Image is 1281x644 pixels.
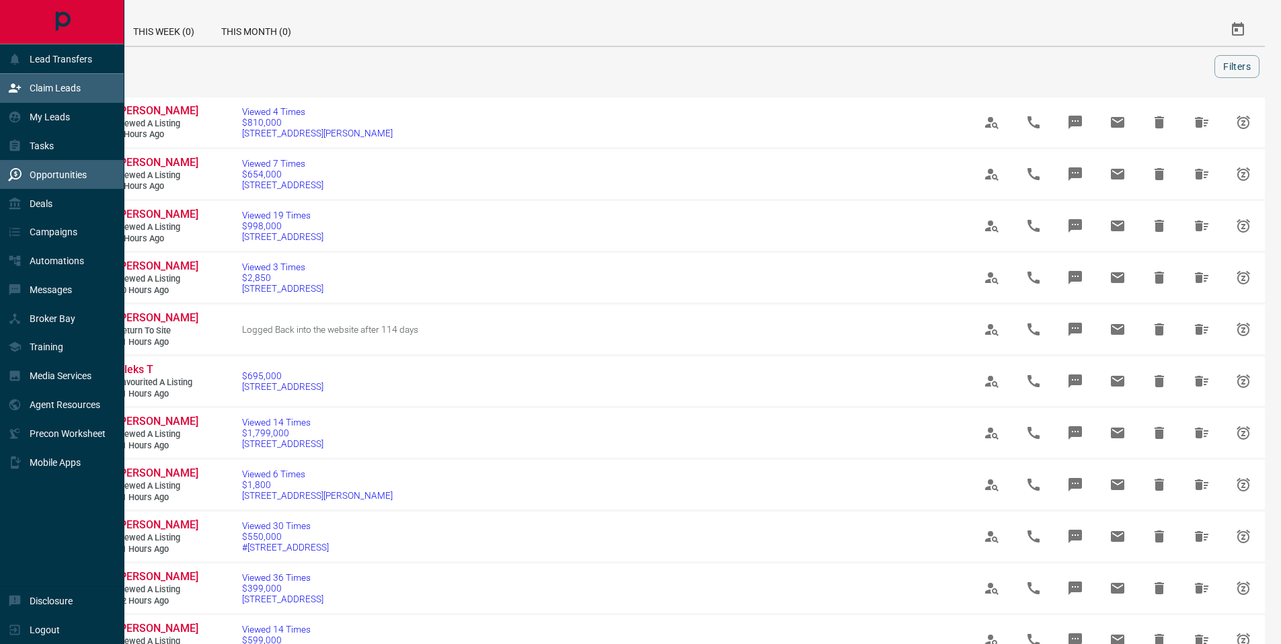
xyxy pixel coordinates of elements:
span: Snooze [1227,261,1259,294]
span: Hide [1143,417,1175,449]
span: Email [1101,417,1134,449]
a: Viewed 6 Times$1,800[STREET_ADDRESS][PERSON_NAME] [242,469,393,501]
span: Viewed 7 Times [242,158,323,169]
a: Viewed 14 Times$1,799,000[STREET_ADDRESS] [242,417,323,449]
span: View Profile [976,520,1008,553]
span: Message [1059,572,1091,604]
span: Viewed 6 Times [242,469,393,479]
span: Viewed 30 Times [242,520,329,531]
span: Favourited a Listing [117,377,198,389]
span: [STREET_ADDRESS][PERSON_NAME] [242,128,393,138]
span: $695,000 [242,370,323,381]
span: Hide [1143,261,1175,294]
span: [PERSON_NAME] [117,259,198,272]
span: Email [1101,572,1134,604]
span: Return to Site [117,325,198,337]
span: Call [1017,210,1050,242]
span: [PERSON_NAME] [117,570,198,583]
span: Message [1059,469,1091,501]
span: Message [1059,210,1091,242]
span: [PERSON_NAME] [117,208,198,220]
span: 10 hours ago [117,285,198,296]
span: Email [1101,210,1134,242]
span: Snooze [1227,572,1259,604]
span: Call [1017,572,1050,604]
span: $1,799,000 [242,428,323,438]
span: Hide [1143,313,1175,346]
span: 9 hours ago [117,233,198,245]
span: Email [1101,106,1134,138]
button: Select Date Range [1222,13,1254,46]
span: Viewed a Listing [117,532,198,544]
span: View Profile [976,572,1008,604]
a: Viewed 3 Times$2,850[STREET_ADDRESS] [242,261,323,294]
span: Call [1017,520,1050,553]
span: Email [1101,261,1134,294]
span: [PERSON_NAME] [117,415,198,428]
span: View Profile [976,106,1008,138]
span: $2,850 [242,272,323,283]
span: $998,000 [242,220,323,231]
span: Email [1101,158,1134,190]
a: Viewed 4 Times$810,000[STREET_ADDRESS][PERSON_NAME] [242,106,393,138]
span: [STREET_ADDRESS][PERSON_NAME] [242,490,393,501]
span: [PERSON_NAME] [117,156,198,169]
span: Hide All from Jessica Chen [1186,572,1218,604]
span: Hide [1143,365,1175,397]
span: Viewed a Listing [117,170,198,182]
span: [STREET_ADDRESS] [242,231,323,242]
span: Call [1017,365,1050,397]
a: [PERSON_NAME] [117,156,198,170]
span: Call [1017,106,1050,138]
span: Hide All from Aleks T [1186,365,1218,397]
span: Hide [1143,572,1175,604]
span: Viewed 14 Times [242,417,323,428]
a: [PERSON_NAME] [117,415,198,429]
span: Snooze [1227,313,1259,346]
span: Message [1059,313,1091,346]
span: [STREET_ADDRESS] [242,283,323,294]
button: Filters [1214,55,1259,78]
a: Viewed 30 Times$550,000#[STREET_ADDRESS] [242,520,329,553]
span: [PERSON_NAME] [117,467,198,479]
span: Viewed a Listing [117,222,198,233]
span: Email [1101,313,1134,346]
span: $550,000 [242,531,329,542]
a: [PERSON_NAME] [117,518,198,532]
span: Email [1101,365,1134,397]
span: Hide [1143,106,1175,138]
a: Viewed 19 Times$998,000[STREET_ADDRESS] [242,210,323,242]
span: Hide All from Bob Ellis [1186,158,1218,190]
span: Message [1059,365,1091,397]
span: Call [1017,158,1050,190]
span: View Profile [976,158,1008,190]
span: Hide [1143,210,1175,242]
span: Viewed a Listing [117,118,198,130]
span: Aleks T [117,363,153,376]
span: 11 hours ago [117,337,198,348]
span: View Profile [976,469,1008,501]
span: [STREET_ADDRESS] [242,381,323,392]
span: $654,000 [242,169,323,179]
span: Snooze [1227,106,1259,138]
span: [STREET_ADDRESS] [242,438,323,449]
span: Viewed 19 Times [242,210,323,220]
span: [PERSON_NAME] [117,622,198,635]
span: Viewed 3 Times [242,261,323,272]
span: Hide All from Vadim Nedelin [1186,106,1218,138]
span: Hide All from Ardian Lagman [1186,417,1218,449]
span: Hide [1143,158,1175,190]
span: #[STREET_ADDRESS] [242,542,329,553]
span: $810,000 [242,117,393,128]
span: Viewed a Listing [117,481,198,492]
span: $399,000 [242,583,323,594]
span: Call [1017,417,1050,449]
span: Viewed 14 Times [242,624,323,635]
a: [PERSON_NAME] [117,311,198,325]
span: Message [1059,158,1091,190]
span: View Profile [976,417,1008,449]
span: Viewed 36 Times [242,572,323,583]
span: Email [1101,469,1134,501]
span: [STREET_ADDRESS] [242,594,323,604]
span: View Profile [976,365,1008,397]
